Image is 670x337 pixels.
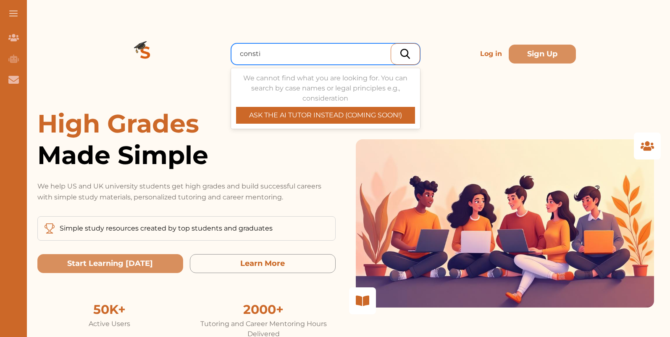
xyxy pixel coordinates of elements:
[236,73,415,124] div: We cannot find what you are looking for. You can search by case names or legal principles e.g., c...
[37,254,183,273] button: Start Learning Today
[190,254,336,273] button: Learn More
[37,108,199,139] span: High Grades
[236,110,415,120] p: ASK THE AI TUTOR INSTEAD (COMING SOON!)
[37,181,336,203] p: We help US and UK university students get high grades and build successful careers with simple st...
[37,139,336,171] span: Made Simple
[37,319,181,329] div: Active Users
[509,45,576,64] button: Sign Up
[400,49,410,59] img: search_icon
[60,223,273,234] p: Simple study resources created by top students and graduates
[192,300,336,319] div: 2000+
[477,45,505,62] p: Log in
[37,300,181,319] div: 50K+
[115,24,176,84] img: Logo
